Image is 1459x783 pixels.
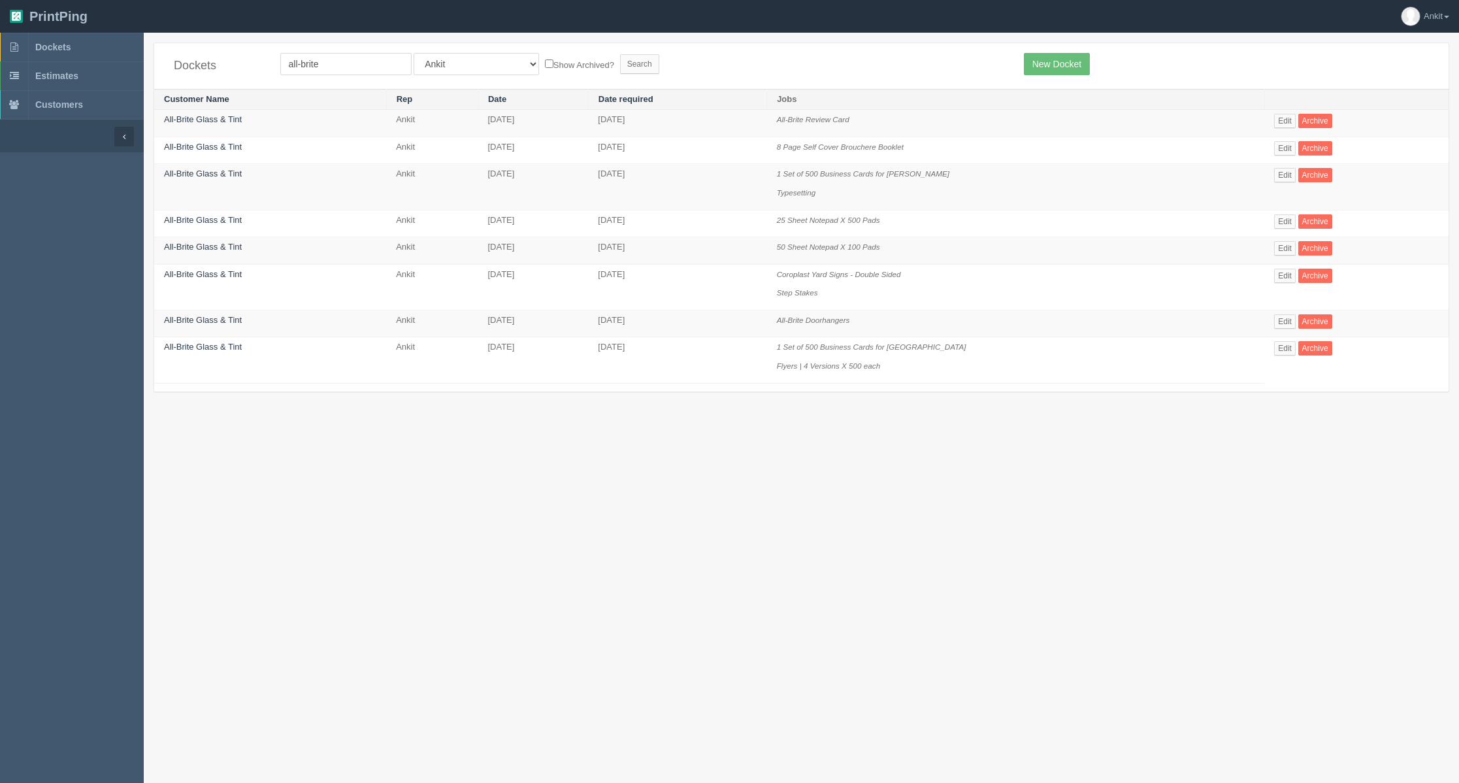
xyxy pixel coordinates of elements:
i: Step Stakes [777,288,818,297]
a: Archive [1298,141,1332,156]
td: [DATE] [588,310,766,337]
span: Estimates [35,71,78,81]
td: [DATE] [588,164,766,210]
a: Archive [1298,241,1332,256]
i: Typesetting [777,188,816,197]
a: Archive [1298,168,1332,182]
a: Edit [1274,141,1296,156]
a: Edit [1274,341,1296,356]
a: Date required [598,94,653,104]
a: Archive [1298,314,1332,329]
span: Dockets [35,42,71,52]
a: All-Brite Glass & Tint [164,215,242,225]
td: Ankit [386,337,478,383]
a: Edit [1274,168,1296,182]
span: Customers [35,99,83,110]
i: 1 Set of 500 Business Cards for [PERSON_NAME] [777,169,949,178]
a: Archive [1298,114,1332,128]
td: [DATE] [478,137,588,164]
td: [DATE] [588,137,766,164]
a: Archive [1298,214,1332,229]
h4: Dockets [174,59,261,73]
td: [DATE] [588,210,766,237]
td: Ankit [386,237,478,265]
td: Ankit [386,137,478,164]
i: All-Brite Doorhangers [777,316,850,324]
a: New Docket [1024,53,1090,75]
input: Show Archived? [545,59,553,68]
img: avatar_default-7531ab5dedf162e01f1e0bb0964e6a185e93c5c22dfe317fb01d7f8cd2b1632c.jpg [1402,7,1420,25]
td: [DATE] [478,237,588,265]
td: [DATE] [478,310,588,337]
a: Rep [397,94,413,104]
td: [DATE] [478,337,588,383]
td: [DATE] [588,264,766,310]
i: Flyers | 4 Versions X 500 each [777,361,881,370]
td: [DATE] [478,164,588,210]
a: All-Brite Glass & Tint [164,142,242,152]
a: All-Brite Glass & Tint [164,315,242,325]
i: 1 Set of 500 Business Cards for [GEOGRAPHIC_DATA] [777,342,966,351]
a: Customer Name [164,94,229,104]
td: [DATE] [478,210,588,237]
a: All-Brite Glass & Tint [164,242,242,252]
i: All-Brite Review Card [777,115,849,124]
i: Coroplast Yard Signs - Double Sided [777,270,901,278]
a: Edit [1274,314,1296,329]
a: All-Brite Glass & Tint [164,269,242,279]
td: [DATE] [588,337,766,383]
a: All-Brite Glass & Tint [164,169,242,178]
td: Ankit [386,210,478,237]
td: Ankit [386,264,478,310]
i: 8 Page Self Cover Brouchere Booklet [777,142,904,151]
td: [DATE] [478,264,588,310]
th: Jobs [767,89,1265,110]
a: Edit [1274,269,1296,283]
i: 25 Sheet Notepad X 500 Pads [777,216,880,224]
img: logo-3e63b451c926e2ac314895c53de4908e5d424f24456219fb08d385ab2e579770.png [10,10,23,23]
label: Show Archived? [545,57,614,72]
input: Search [620,54,659,74]
i: 50 Sheet Notepad X 100 Pads [777,242,880,251]
td: [DATE] [478,110,588,137]
input: Customer Name [280,53,412,75]
a: Edit [1274,114,1296,128]
a: Archive [1298,269,1332,283]
a: Edit [1274,214,1296,229]
td: Ankit [386,110,478,137]
td: Ankit [386,164,478,210]
td: Ankit [386,310,478,337]
a: Edit [1274,241,1296,256]
a: All-Brite Glass & Tint [164,342,242,352]
td: [DATE] [588,110,766,137]
a: Archive [1298,341,1332,356]
td: [DATE] [588,237,766,265]
a: All-Brite Glass & Tint [164,114,242,124]
a: Date [488,94,506,104]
